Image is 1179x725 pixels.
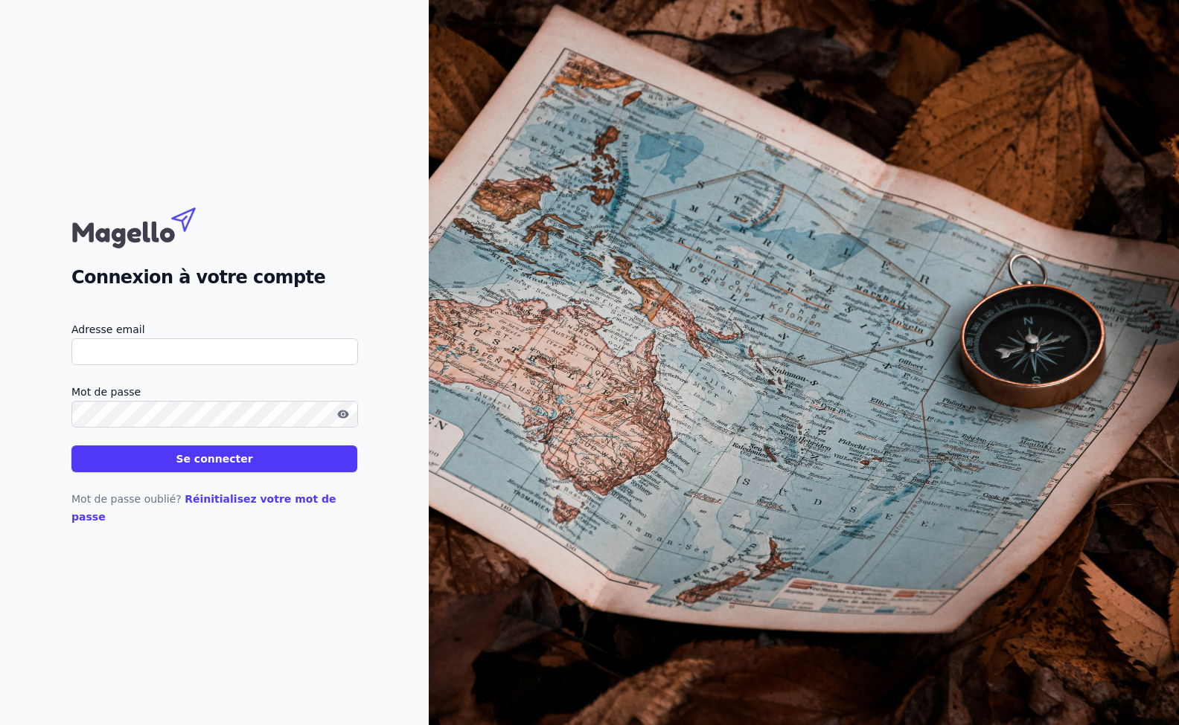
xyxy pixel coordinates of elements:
label: Adresse email [71,320,357,338]
button: Se connecter [71,445,357,472]
a: Réinitialisez votre mot de passe [71,493,336,523]
label: Mot de passe [71,383,357,401]
p: Mot de passe oublié? [71,490,357,526]
h2: Connexion à votre compte [71,264,357,291]
img: Magello [71,200,228,252]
